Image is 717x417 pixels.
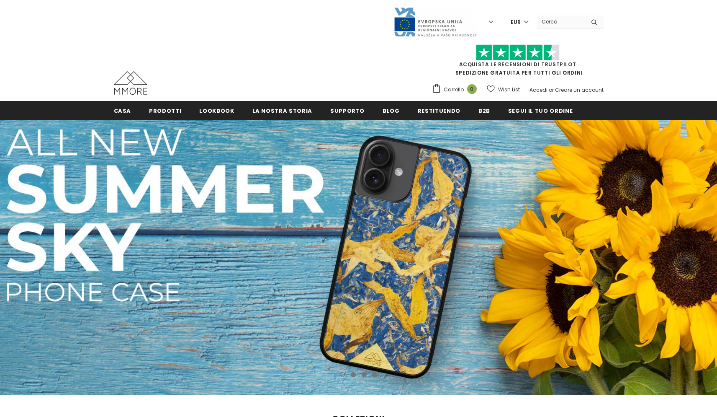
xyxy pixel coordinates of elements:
[199,101,234,120] a: Lookbook
[149,107,181,115] span: Prodotti
[444,85,464,94] span: Carrello
[149,101,181,120] a: Prodotti
[383,101,400,120] a: Blog
[555,86,604,93] a: Creare un account
[418,107,460,115] span: Restituendo
[511,18,521,26] span: EUR
[383,107,400,115] span: Blog
[467,84,477,94] span: 0
[487,82,520,97] a: Wish List
[373,372,378,377] button: 4
[529,86,547,93] a: Accedi
[393,7,477,37] img: Javni Razpis
[508,107,573,115] span: Segui il tuo ordine
[432,48,604,76] span: SPEDIZIONE GRATUITA PER TUTTI GLI ORDINI
[418,101,460,120] a: Restituendo
[362,372,367,377] button: 3
[478,107,490,115] span: B2B
[199,107,234,115] span: Lookbook
[252,101,312,120] a: La nostra storia
[549,86,554,93] span: or
[114,107,131,115] span: Casa
[330,101,365,120] a: supporto
[537,16,585,28] input: Search Site
[330,107,365,115] span: supporto
[114,71,147,95] img: Casi MMORE
[393,18,477,25] a: Javni Razpis
[459,61,576,68] a: Acquista le recensioni di TrustPilot
[508,101,573,120] a: Segui il tuo ordine
[252,107,312,115] span: La nostra storia
[432,83,481,96] a: Carrello 0
[114,101,131,120] a: Casa
[498,85,520,94] span: Wish List
[340,372,345,377] button: 1
[476,44,560,61] img: Fidati di Pilot Stars
[351,372,356,377] button: 2
[478,101,490,120] a: B2B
